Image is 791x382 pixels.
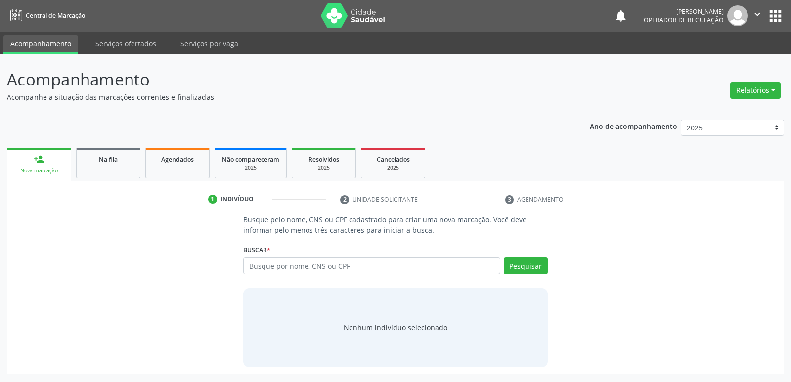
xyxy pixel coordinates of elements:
div: Nova marcação [14,167,64,174]
img: img [727,5,748,26]
span: Cancelados [377,155,410,164]
p: Acompanhamento [7,67,551,92]
span: Operador de regulação [644,16,724,24]
div: 1 [208,195,217,204]
span: Não compareceram [222,155,279,164]
button: notifications [614,9,628,23]
a: Central de Marcação [7,7,85,24]
label: Buscar [243,242,270,257]
div: 2025 [368,164,418,171]
input: Busque por nome, CNS ou CPF [243,257,500,274]
div: 2025 [222,164,279,171]
span: Central de Marcação [26,11,85,20]
button: apps [767,7,784,25]
a: Acompanhamento [3,35,78,54]
span: Na fila [99,155,118,164]
span: Agendados [161,155,194,164]
div: 2025 [299,164,349,171]
i:  [752,9,763,20]
p: Ano de acompanhamento [590,120,677,132]
div: person_add [34,154,44,165]
div: Nenhum indivíduo selecionado [344,322,447,333]
span: Resolvidos [308,155,339,164]
button:  [748,5,767,26]
button: Pesquisar [504,257,548,274]
button: Relatórios [730,82,781,99]
p: Busque pelo nome, CNS ou CPF cadastrado para criar uma nova marcação. Você deve informar pelo men... [243,214,547,235]
div: Indivíduo [220,195,254,204]
div: [PERSON_NAME] [644,7,724,16]
p: Acompanhe a situação das marcações correntes e finalizadas [7,92,551,102]
a: Serviços por vaga [174,35,245,52]
a: Serviços ofertados [88,35,163,52]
